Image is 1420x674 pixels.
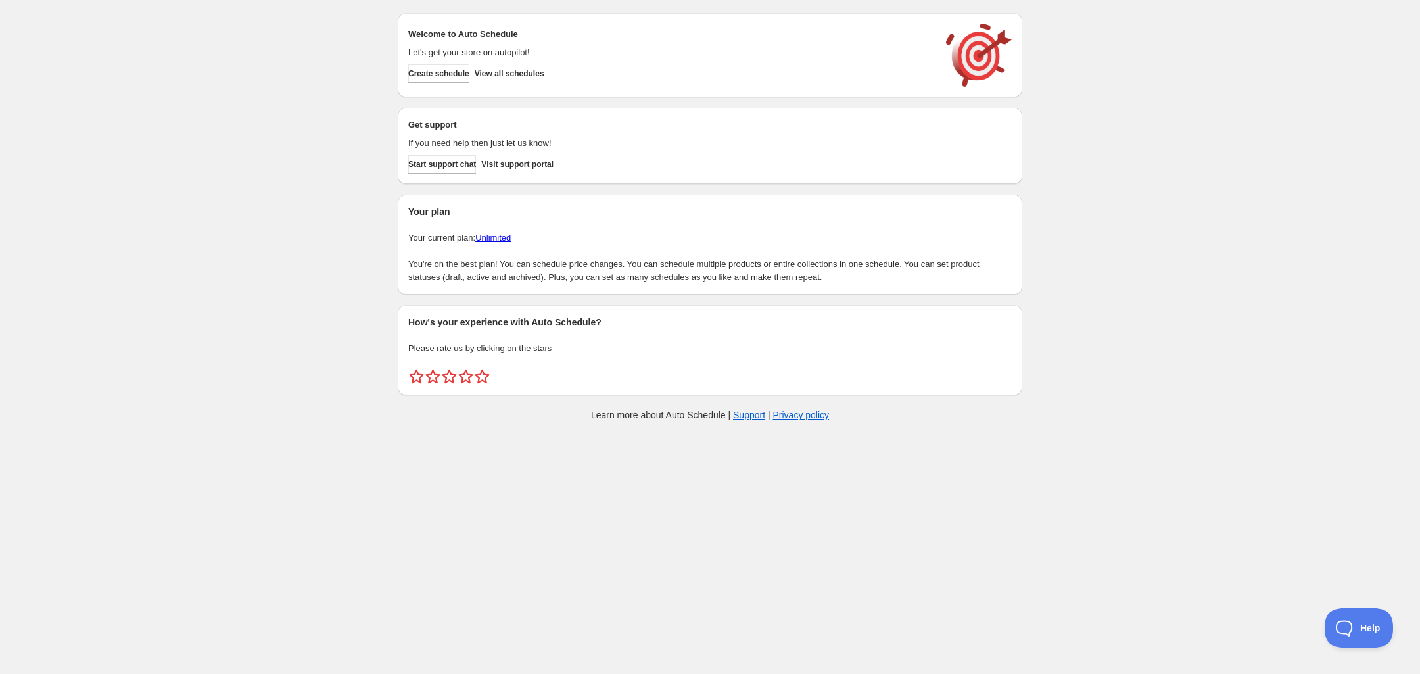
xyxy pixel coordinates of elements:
p: Your current plan: [408,231,1012,245]
span: Visit support portal [481,159,554,170]
a: Privacy policy [773,410,830,420]
button: Create schedule [408,64,469,83]
a: Support [733,410,765,420]
p: Please rate us by clicking on the stars [408,342,1012,355]
a: Start support chat [408,155,476,174]
h2: Get support [408,118,933,132]
p: You're on the best plan! You can schedule price changes. You can schedule multiple products or en... [408,258,1012,284]
p: Let's get your store on autopilot! [408,46,933,59]
span: Create schedule [408,68,469,79]
span: Start support chat [408,159,476,170]
h2: Your plan [408,205,1012,218]
h2: How's your experience with Auto Schedule? [408,316,1012,329]
a: Visit support portal [481,155,554,174]
iframe: Toggle Customer Support [1325,608,1394,648]
p: Learn more about Auto Schedule | | [591,408,829,421]
h2: Welcome to Auto Schedule [408,28,933,41]
span: View all schedules [475,68,544,79]
a: Unlimited [475,233,511,243]
p: If you need help then just let us know! [408,137,933,150]
button: View all schedules [475,64,544,83]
